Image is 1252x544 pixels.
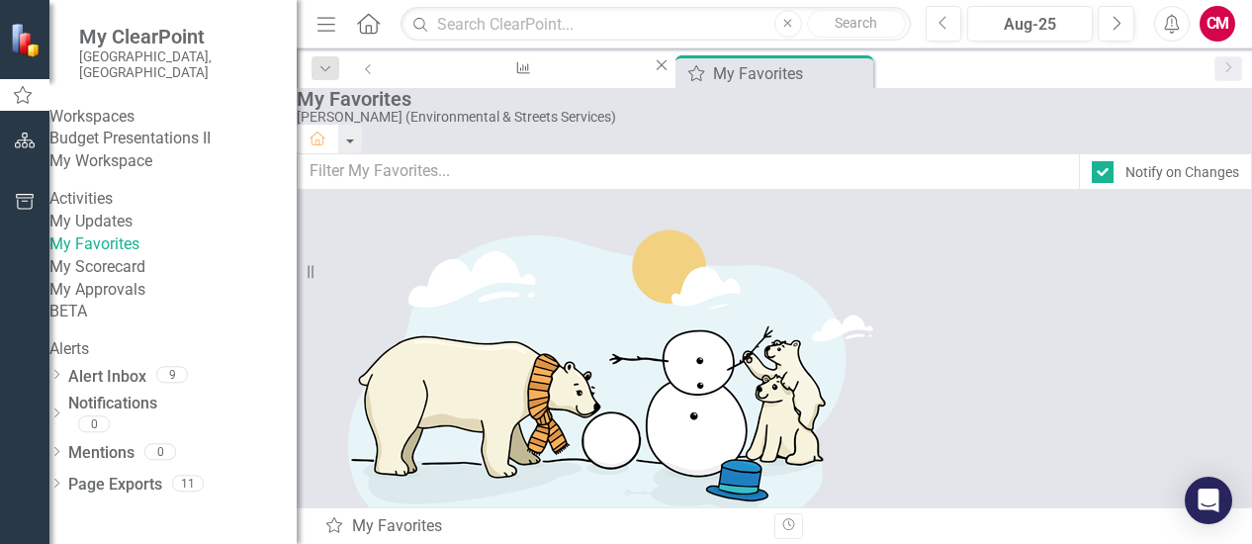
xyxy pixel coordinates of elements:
div: Notify on Changes [1125,162,1239,182]
button: Search [807,10,906,38]
input: Filter My Favorites... [297,153,1080,190]
div: [PERSON_NAME] (Environmental & Streets Services) [297,110,1242,125]
small: [GEOGRAPHIC_DATA], [GEOGRAPHIC_DATA] [79,48,277,81]
div: Aug-25 [974,13,1086,37]
div: My Favorites [713,61,868,86]
div: 11 [172,475,204,492]
div: My Favorites [324,515,760,538]
a: My Scorecard [49,256,297,279]
div: Activities [49,188,297,211]
a: My Updates [49,211,297,233]
span: My ClearPoint [79,25,277,48]
a: Square feet of impervious area managed [389,55,652,80]
a: My Workspace [49,150,297,173]
button: Aug-25 [967,6,1093,42]
div: 0 [78,415,110,432]
span: Search [835,15,877,31]
div: My Favorites [297,88,1242,110]
a: My Favorites [49,233,297,256]
a: Notifications [68,393,297,415]
button: CM [1200,6,1235,42]
div: 0 [144,443,176,460]
div: Workspaces [49,106,297,129]
div: Square feet of impervious area managed [406,74,634,99]
a: My Approvals [49,279,297,302]
div: BETA [49,301,297,323]
a: Alert Inbox [68,366,146,389]
div: Open Intercom Messenger [1185,477,1232,524]
div: Alerts [49,338,297,361]
img: ClearPoint Strategy [10,23,45,57]
a: Budget Presentations II [49,128,297,150]
div: 9 [156,366,188,383]
a: Page Exports [68,474,162,497]
a: Mentions [68,442,134,465]
input: Search ClearPoint... [401,7,910,42]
